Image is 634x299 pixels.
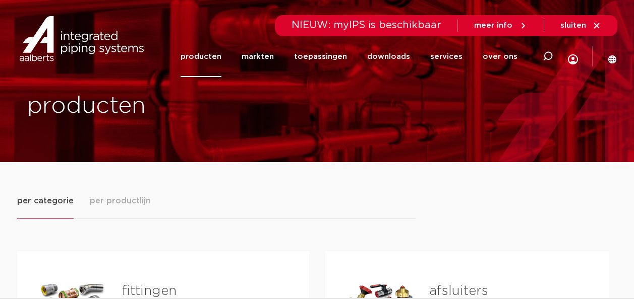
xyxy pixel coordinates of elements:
[181,36,517,77] nav: Menu
[90,195,151,207] span: per productlijn
[367,36,410,77] a: downloads
[568,33,578,80] div: my IPS
[181,36,221,77] a: producten
[17,195,74,207] span: per categorie
[474,22,512,29] span: meer info
[122,284,177,297] a: fittingen
[483,36,517,77] a: over ons
[27,90,312,122] h1: producten
[429,284,488,297] a: afsluiters
[292,20,441,30] span: NIEUW: myIPS is beschikbaar
[430,36,463,77] a: services
[474,21,528,30] a: meer info
[242,36,274,77] a: markten
[560,21,601,30] a: sluiten
[560,22,586,29] span: sluiten
[294,36,347,77] a: toepassingen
